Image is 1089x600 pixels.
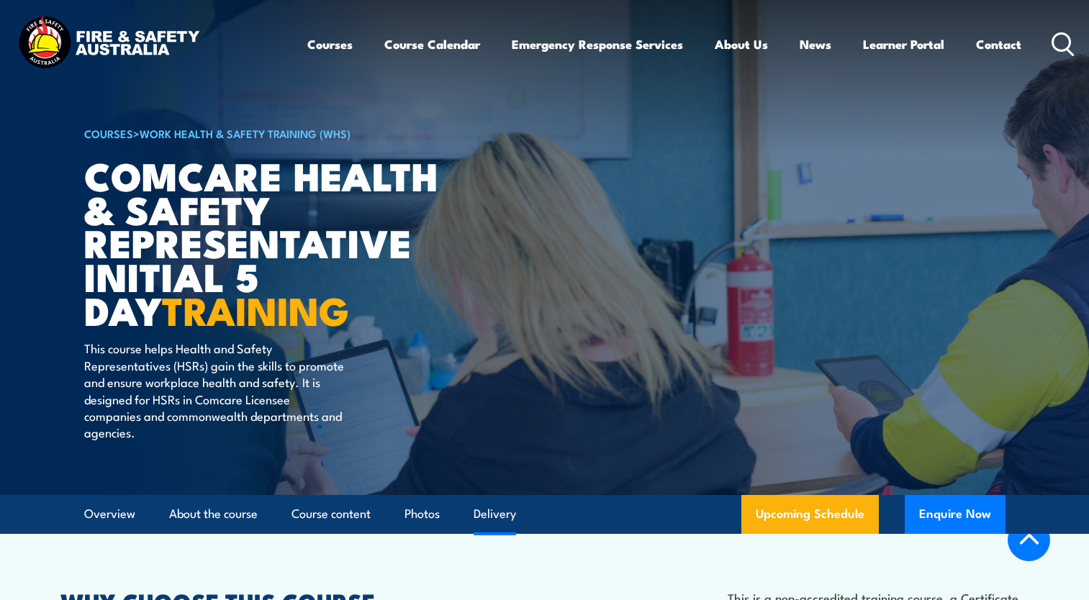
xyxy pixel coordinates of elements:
a: Upcoming Schedule [741,495,879,534]
a: Course content [292,495,371,533]
a: Emergency Response Services [512,25,683,63]
a: News [800,25,831,63]
a: About Us [715,25,768,63]
a: Overview [84,495,135,533]
a: About the course [169,495,258,533]
a: COURSES [84,125,133,141]
p: This course helps Health and Safety Representatives (HSRs) gain the skills to promote and ensure ... [84,340,347,440]
a: Work Health & Safety Training (WHS) [140,125,351,141]
h1: Comcare Health & Safety Representative Initial 5 Day [84,158,440,327]
strong: TRAINING [162,279,349,339]
button: Enquire Now [905,495,1006,534]
a: Delivery [474,495,516,533]
a: Course Calendar [384,25,480,63]
a: Photos [405,495,440,533]
a: Courses [307,25,353,63]
a: Contact [976,25,1021,63]
h6: > [84,124,440,142]
a: Learner Portal [863,25,944,63]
